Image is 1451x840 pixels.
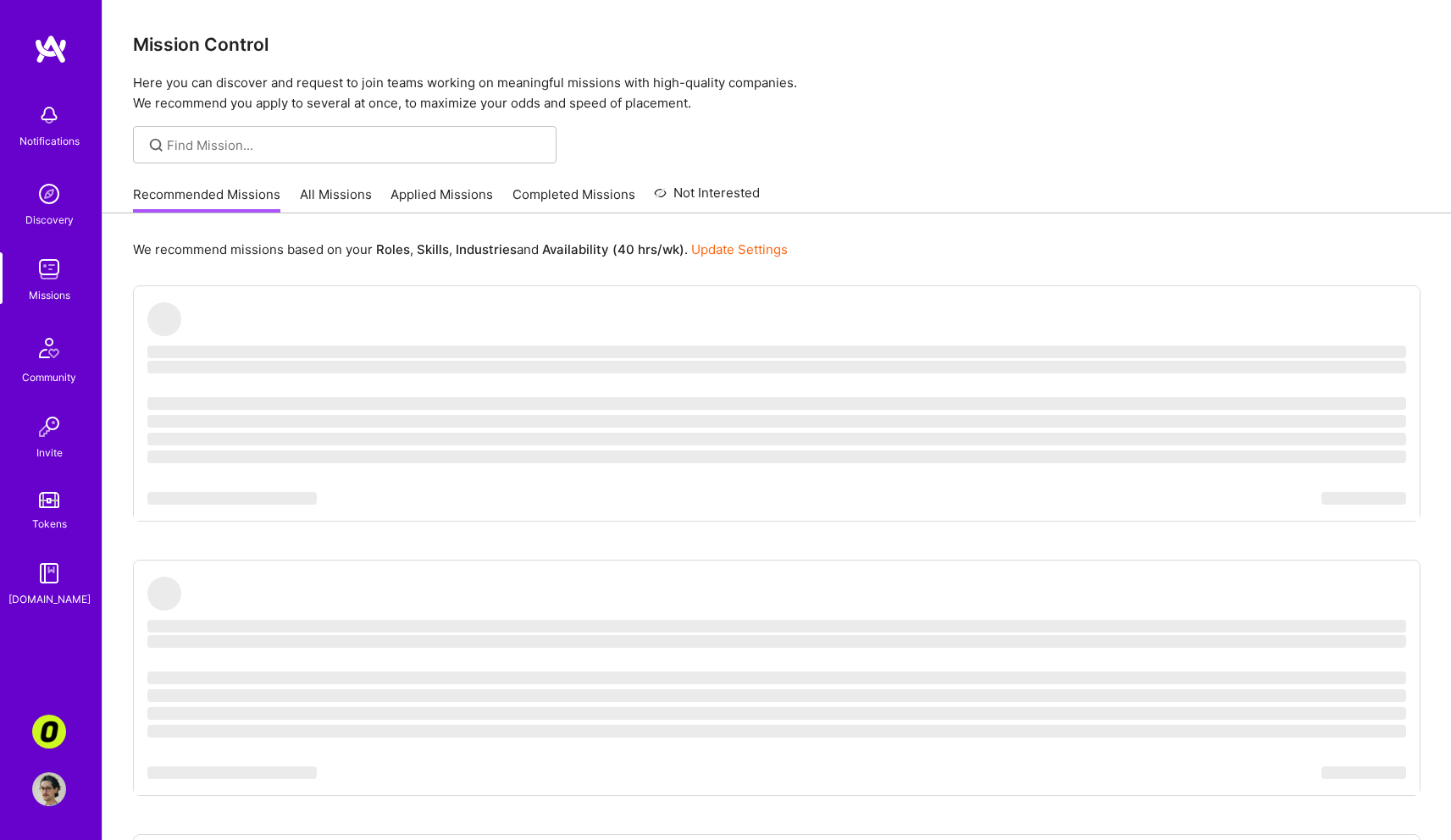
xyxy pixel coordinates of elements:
[133,34,1421,55] h3: Mission Control
[147,135,166,155] i: icon SearchGrey
[542,241,684,257] b: Availability (40 hrs/wk)
[22,368,76,386] div: Community
[133,185,280,213] a: Recommended Missions
[390,185,493,213] a: Applied Missions
[32,98,66,132] img: bell
[512,185,635,213] a: Completed Missions
[32,715,66,749] img: Corner3: Building an AI User Researcher
[32,177,66,211] img: discovery
[32,252,66,286] img: teamwork
[691,241,788,257] a: Update Settings
[654,183,760,213] a: Not Interested
[8,590,91,608] div: [DOMAIN_NAME]
[32,556,66,590] img: guide book
[36,444,63,461] div: Invite
[28,772,70,806] a: User Avatar
[417,241,449,257] b: Skills
[25,211,74,229] div: Discovery
[167,136,544,154] input: Find Mission...
[376,241,410,257] b: Roles
[32,515,67,533] div: Tokens
[456,241,517,257] b: Industries
[133,240,788,258] p: We recommend missions based on your , , and .
[39,492,59,508] img: tokens
[34,34,68,64] img: logo
[29,328,69,368] img: Community
[29,286,70,304] div: Missions
[32,410,66,444] img: Invite
[32,772,66,806] img: User Avatar
[133,73,1421,113] p: Here you can discover and request to join teams working on meaningful missions with high-quality ...
[28,715,70,749] a: Corner3: Building an AI User Researcher
[300,185,372,213] a: All Missions
[19,132,80,150] div: Notifications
